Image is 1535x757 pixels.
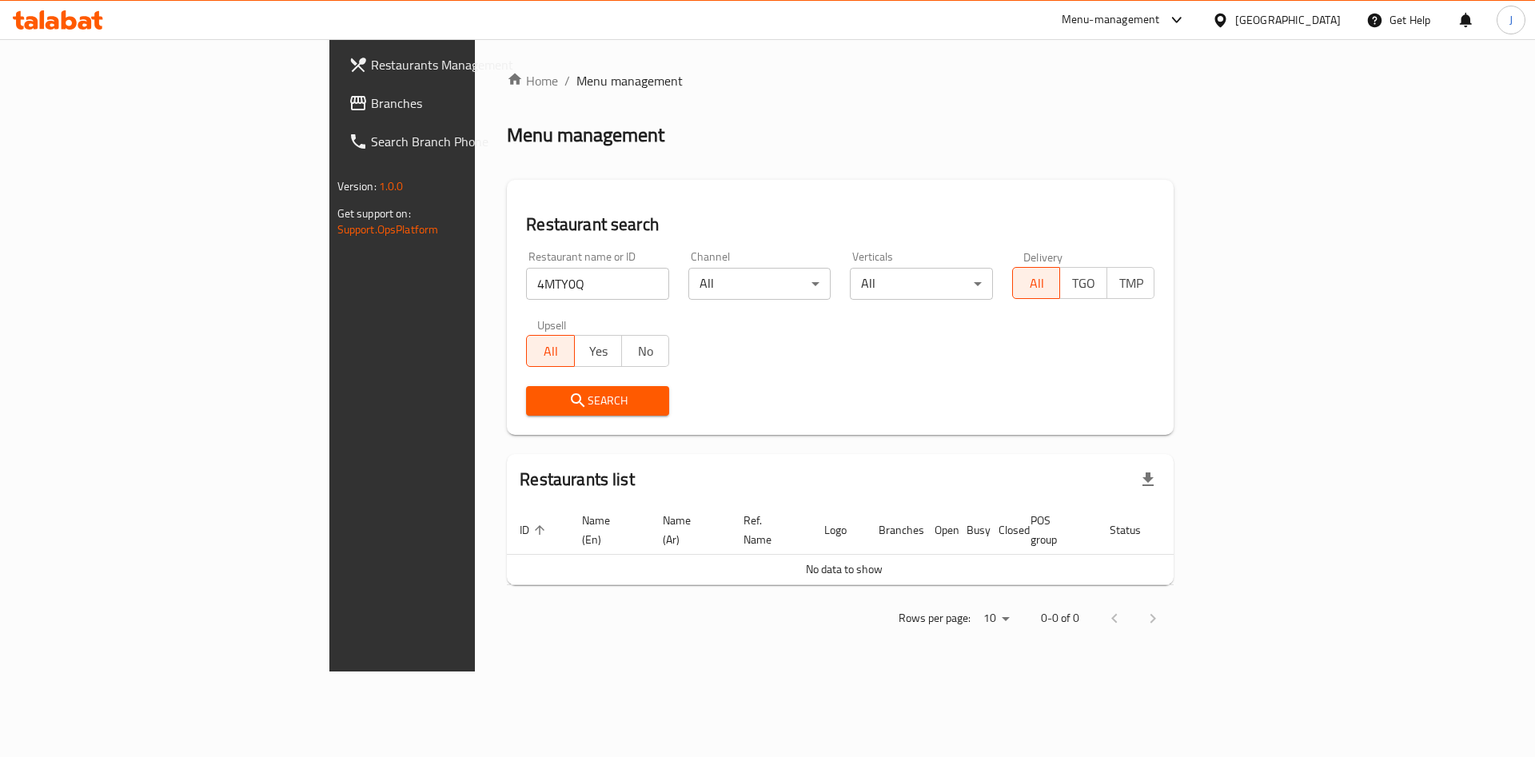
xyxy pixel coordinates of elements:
th: Branches [866,506,922,555]
div: Export file [1129,460,1167,499]
span: Version: [337,176,377,197]
span: J [1509,11,1513,29]
p: 0-0 of 0 [1041,608,1079,628]
p: Rows per page: [899,608,971,628]
span: Name (Ar) [663,511,712,549]
span: TGO [1067,272,1101,295]
span: 1.0.0 [379,176,404,197]
span: POS group [1031,511,1078,549]
div: All [850,268,993,300]
input: Search for restaurant name or ID.. [526,268,669,300]
span: ID [520,520,550,540]
button: All [1012,267,1060,299]
button: TMP [1106,267,1154,299]
nav: breadcrumb [507,71,1174,90]
th: Busy [954,506,986,555]
span: Status [1110,520,1162,540]
th: Closed [986,506,1018,555]
button: TGO [1059,267,1107,299]
div: All [688,268,831,300]
span: Name (En) [582,511,631,549]
span: No data to show [806,559,883,580]
div: [GEOGRAPHIC_DATA] [1235,11,1341,29]
label: Upsell [537,319,567,330]
table: enhanced table [507,506,1236,585]
span: Get support on: [337,203,411,224]
a: Restaurants Management [336,46,586,84]
span: Yes [581,340,616,363]
span: Menu management [576,71,683,90]
th: Open [922,506,954,555]
span: Search [539,391,656,411]
button: All [526,335,574,367]
a: Support.OpsPlatform [337,219,439,240]
h2: Restaurant search [526,213,1154,237]
span: TMP [1114,272,1148,295]
button: Yes [574,335,622,367]
th: Logo [811,506,866,555]
h2: Menu management [507,122,664,148]
span: Search Branch Phone [371,132,573,151]
button: No [621,335,669,367]
span: Restaurants Management [371,55,573,74]
a: Search Branch Phone [336,122,586,161]
div: Rows per page: [977,607,1015,631]
span: All [1019,272,1054,295]
span: Ref. Name [744,511,792,549]
span: No [628,340,663,363]
a: Branches [336,84,586,122]
button: Search [526,386,669,416]
span: All [533,340,568,363]
div: Menu-management [1062,10,1160,30]
span: Branches [371,94,573,113]
label: Delivery [1023,251,1063,262]
h2: Restaurants list [520,468,634,492]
